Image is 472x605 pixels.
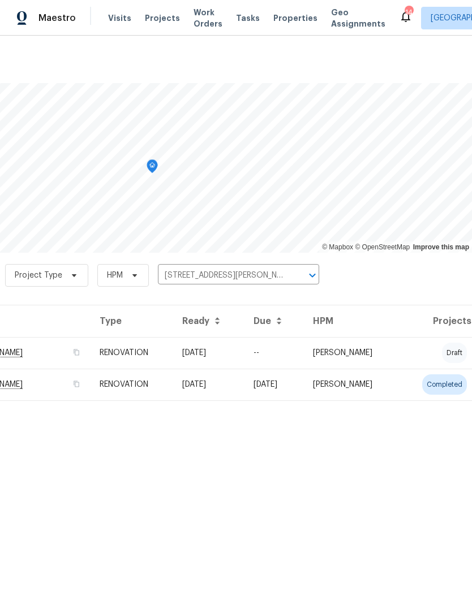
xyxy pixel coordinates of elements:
a: OpenStreetMap [355,243,410,251]
span: Properties [273,12,317,24]
button: Open [304,267,320,283]
button: Copy Address [71,379,81,389]
span: Projects [145,12,180,24]
span: Tasks [236,14,260,22]
th: Ready [173,305,244,337]
td: Acq COE 2025-11-13T00:00:00.000Z [173,369,244,400]
a: Mapbox [322,243,353,251]
span: Project Type [15,270,62,281]
button: Copy Address [71,347,81,357]
span: Geo Assignments [331,7,385,29]
a: Improve this map [413,243,469,251]
th: Type [91,305,173,337]
td: -- [244,337,304,369]
div: completed [422,374,467,395]
div: draft [442,343,467,363]
th: Projects [400,305,472,337]
td: RENOVATION [91,337,173,369]
th: Due [244,305,304,337]
td: Acq COE 2025-11-13T00:00:00.000Z [173,337,244,369]
td: [DATE] [244,369,304,400]
input: Search projects [158,267,288,284]
span: Visits [108,12,131,24]
td: [PERSON_NAME] [304,337,400,369]
div: 14 [405,7,413,18]
div: Map marker [147,159,158,177]
span: Maestro [38,12,76,24]
span: Work Orders [194,7,222,29]
th: HPM [304,305,400,337]
td: [PERSON_NAME] [304,369,400,400]
td: RENOVATION [91,369,173,400]
span: HPM [107,270,123,281]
